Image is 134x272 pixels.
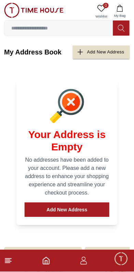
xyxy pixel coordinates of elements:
[103,3,109,8] span: 0
[111,13,129,18] span: My Bag
[87,48,124,56] div: Add New Address
[4,3,64,18] img: ...
[73,46,130,59] button: Add New Address
[42,257,50,265] a: Home
[25,156,109,197] p: No addresses have been added to your account. Please add a new address to enhance your shopping e...
[110,3,130,20] button: My Bag
[25,129,109,153] h1: Your Address is Empty
[25,203,109,217] button: Add New Address
[93,3,110,20] a: 0Wishlist
[93,14,110,19] span: Wishlist
[114,252,129,267] div: Chat Widget
[4,46,62,59] h2: My Address Book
